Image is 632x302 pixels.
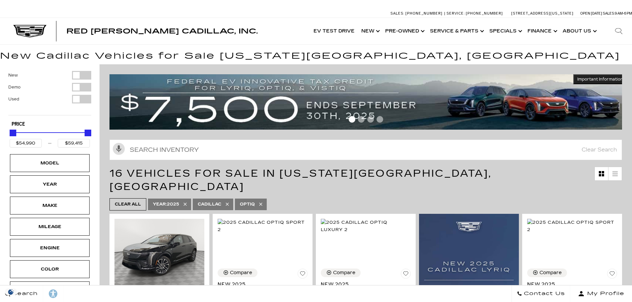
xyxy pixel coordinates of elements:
span: Important Information [577,77,623,82]
div: Make [33,202,66,209]
div: MakeMake [10,197,90,214]
input: Maximum [58,139,90,148]
div: Engine [33,244,66,252]
span: Sales: [390,11,404,16]
div: Minimum Price [10,130,16,136]
div: Price [10,127,90,148]
span: Go to slide 4 [377,116,383,123]
div: MileageMileage [10,218,90,236]
div: Model [33,159,66,167]
a: Sales: [PHONE_NUMBER] [390,12,444,15]
a: New 2025Cadillac OPTIQ Luxury 2 [321,281,411,294]
button: Open user profile menu [570,285,632,302]
button: Save Vehicle [298,269,308,281]
svg: Click to toggle on voice search [113,143,125,155]
h5: Price [12,121,88,127]
button: Save Vehicle [401,269,411,281]
img: 2025 Cadillac OPTIQ Luxury 2 [321,219,411,233]
div: Filter by Vehicle Type [8,71,91,115]
div: BodystyleBodystyle [10,281,90,299]
span: [PHONE_NUMBER] [466,11,503,16]
div: ColorColor [10,260,90,278]
input: Minimum [10,139,42,148]
span: Sales: [603,11,615,16]
span: My Profile [585,289,624,298]
div: Mileage [33,223,66,230]
a: New 2025Cadillac OPTIQ Sport 2 [218,281,308,294]
span: Red [PERSON_NAME] Cadillac, Inc. [66,27,258,35]
div: Compare [333,270,355,276]
span: Clear All [115,200,141,209]
a: Pre-Owned [382,18,427,44]
div: Compare [230,270,252,276]
span: Cadillac [198,200,221,209]
a: Specials [486,18,524,44]
span: New 2025 [321,281,406,288]
section: Click to Open Cookie Consent Modal [3,288,19,295]
span: Service: [447,11,465,16]
a: [STREET_ADDRESS][US_STATE] [511,11,574,16]
span: Search [10,289,38,298]
a: Service & Parts [427,18,486,44]
label: New [8,72,18,79]
span: New 2025 [527,281,612,288]
span: Year : [153,202,167,207]
div: YearYear [10,175,90,193]
input: Search Inventory [109,140,622,160]
button: Save Vehicle [607,269,617,281]
a: Service: [PHONE_NUMBER] [444,12,505,15]
img: 2025 Cadillac OPTIQ Sport 1 [114,219,204,286]
span: OPTIQ [240,200,255,209]
button: Important Information [573,74,627,84]
div: Compare [539,270,562,276]
a: About Us [559,18,599,44]
button: Compare Vehicle [321,269,361,277]
img: Cadillac Dark Logo with Cadillac White Text [13,25,46,37]
img: Opt-Out Icon [3,288,19,295]
a: Finance [524,18,559,44]
div: ModelModel [10,154,90,172]
span: [PHONE_NUMBER] [405,11,443,16]
div: Year [33,181,66,188]
a: EV Test Drive [310,18,358,44]
span: Go to slide 3 [367,116,374,123]
span: 16 Vehicles for Sale in [US_STATE][GEOGRAPHIC_DATA], [GEOGRAPHIC_DATA] [109,167,492,193]
a: Contact Us [512,285,570,302]
div: Color [33,266,66,273]
span: New 2025 [218,281,303,288]
a: Red [PERSON_NAME] Cadillac, Inc. [66,28,258,34]
span: Go to slide 1 [349,116,355,123]
span: Open [DATE] [580,11,602,16]
img: vrp-tax-ending-august-version [109,74,627,130]
label: Used [8,96,19,102]
img: 2025 Cadillac OPTIQ Sport 2 [527,219,617,233]
button: Compare Vehicle [218,269,257,277]
label: Demo [8,84,21,91]
span: 2025 [153,200,179,209]
a: New [358,18,382,44]
button: Compare Vehicle [527,269,567,277]
span: Contact Us [522,289,565,298]
img: 2025 Cadillac OPTIQ Sport 2 [218,219,308,233]
span: 9 AM-6 PM [615,11,632,16]
span: Go to slide 2 [358,116,365,123]
a: New 2025Cadillac OPTIQ Sport 2 [527,281,617,294]
div: Maximum Price [85,130,91,136]
div: EngineEngine [10,239,90,257]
